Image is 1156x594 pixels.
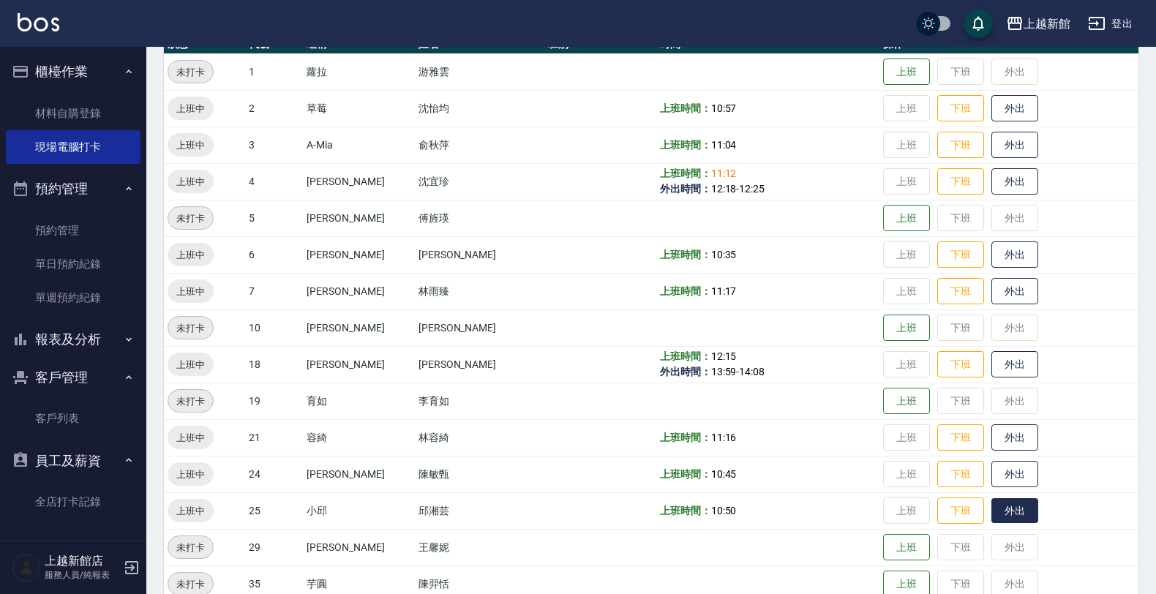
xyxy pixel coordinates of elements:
[168,174,214,189] span: 上班中
[415,456,545,492] td: 陳敏甄
[883,59,930,86] button: 上班
[711,102,737,114] span: 10:57
[660,183,711,195] b: 外出時間：
[12,553,41,582] img: Person
[245,492,303,529] td: 25
[660,168,711,179] b: 上班時間：
[711,285,737,297] span: 11:17
[660,139,711,151] b: 上班時間：
[303,419,415,456] td: 容綺
[991,241,1038,268] button: 外出
[415,200,545,236] td: 傅旌瑛
[660,366,711,377] b: 外出時間：
[303,529,415,565] td: [PERSON_NAME]
[168,357,214,372] span: 上班中
[991,424,1038,451] button: 外出
[168,64,213,80] span: 未打卡
[303,163,415,200] td: [PERSON_NAME]
[245,419,303,456] td: 21
[303,456,415,492] td: [PERSON_NAME]
[415,127,545,163] td: 俞秋萍
[6,281,140,315] a: 單週預約紀錄
[711,249,737,260] span: 10:35
[245,90,303,127] td: 2
[303,492,415,529] td: 小邱
[711,366,737,377] span: 13:59
[415,273,545,309] td: 林雨臻
[739,183,765,195] span: 12:25
[6,214,140,247] a: 預約管理
[660,102,711,114] b: 上班時間：
[303,200,415,236] td: [PERSON_NAME]
[168,211,213,226] span: 未打卡
[739,366,765,377] span: 14:08
[991,95,1038,122] button: 外出
[303,309,415,346] td: [PERSON_NAME]
[6,358,140,396] button: 客戶管理
[303,90,415,127] td: 草莓
[6,170,140,208] button: 預約管理
[45,554,119,568] h5: 上越新館店
[883,205,930,232] button: 上班
[303,236,415,273] td: [PERSON_NAME]
[168,247,214,263] span: 上班中
[245,200,303,236] td: 5
[711,432,737,443] span: 11:16
[168,101,214,116] span: 上班中
[168,284,214,299] span: 上班中
[168,576,213,592] span: 未打卡
[660,505,711,516] b: 上班時間：
[303,383,415,419] td: 育如
[660,468,711,480] b: 上班時間：
[711,183,737,195] span: 12:18
[883,315,930,342] button: 上班
[660,285,711,297] b: 上班時間：
[711,468,737,480] span: 10:45
[6,442,140,480] button: 員工及薪資
[303,273,415,309] td: [PERSON_NAME]
[245,273,303,309] td: 7
[937,132,984,159] button: 下班
[991,461,1038,488] button: 外出
[937,278,984,305] button: 下班
[656,163,879,200] td: -
[660,350,711,362] b: 上班時間：
[168,467,214,482] span: 上班中
[991,498,1038,524] button: 外出
[245,53,303,90] td: 1
[245,163,303,200] td: 4
[660,249,711,260] b: 上班時間：
[937,461,984,488] button: 下班
[991,168,1038,195] button: 外出
[660,432,711,443] b: 上班時間：
[415,419,545,456] td: 林容綺
[937,351,984,378] button: 下班
[168,430,214,446] span: 上班中
[6,97,140,130] a: 材料自購登錄
[883,388,930,415] button: 上班
[711,505,737,516] span: 10:50
[18,13,59,31] img: Logo
[656,346,879,383] td: -
[1082,10,1138,37] button: 登出
[415,492,545,529] td: 邱湘芸
[245,346,303,383] td: 18
[6,402,140,435] a: 客戶列表
[937,168,984,195] button: 下班
[245,309,303,346] td: 10
[711,139,737,151] span: 11:04
[6,320,140,358] button: 報表及分析
[415,309,545,346] td: [PERSON_NAME]
[303,53,415,90] td: 蘿拉
[415,236,545,273] td: [PERSON_NAME]
[415,383,545,419] td: 李育如
[245,236,303,273] td: 6
[168,138,214,153] span: 上班中
[168,394,213,409] span: 未打卡
[1024,15,1070,33] div: 上越新館
[964,9,993,38] button: save
[711,350,737,362] span: 12:15
[6,247,140,281] a: 單日預約紀錄
[415,53,545,90] td: 游雅雲
[991,351,1038,378] button: 外出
